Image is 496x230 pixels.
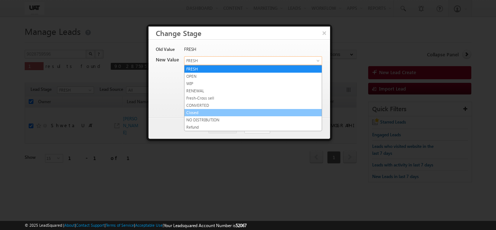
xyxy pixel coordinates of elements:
[64,223,75,227] a: About
[184,56,322,65] a: FRESH
[135,223,163,227] a: Acceptable Use
[184,102,322,109] a: CONVERTED
[184,109,322,116] a: Closed
[156,46,180,56] div: Old Value
[76,223,105,227] a: Contact Support
[318,27,330,39] button: ×
[184,117,322,123] a: NO DISTRIBUTION
[236,223,247,228] span: 52067
[184,65,322,131] ul: FRESH
[184,95,322,101] a: Fresh-Cross sell
[184,66,322,72] a: FRESH
[184,124,322,130] a: Refund
[184,57,305,64] span: FRESH
[106,223,134,227] a: Terms of Service
[25,222,247,229] span: © 2025 LeadSquared | | | | |
[156,27,330,39] h3: Change Stage
[184,46,321,56] div: FRESH
[184,73,322,80] a: OPEN
[156,56,180,66] div: New Value
[184,88,322,94] a: RENEWAL
[184,80,322,87] a: WIP
[164,223,247,228] span: Your Leadsquared Account Number is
